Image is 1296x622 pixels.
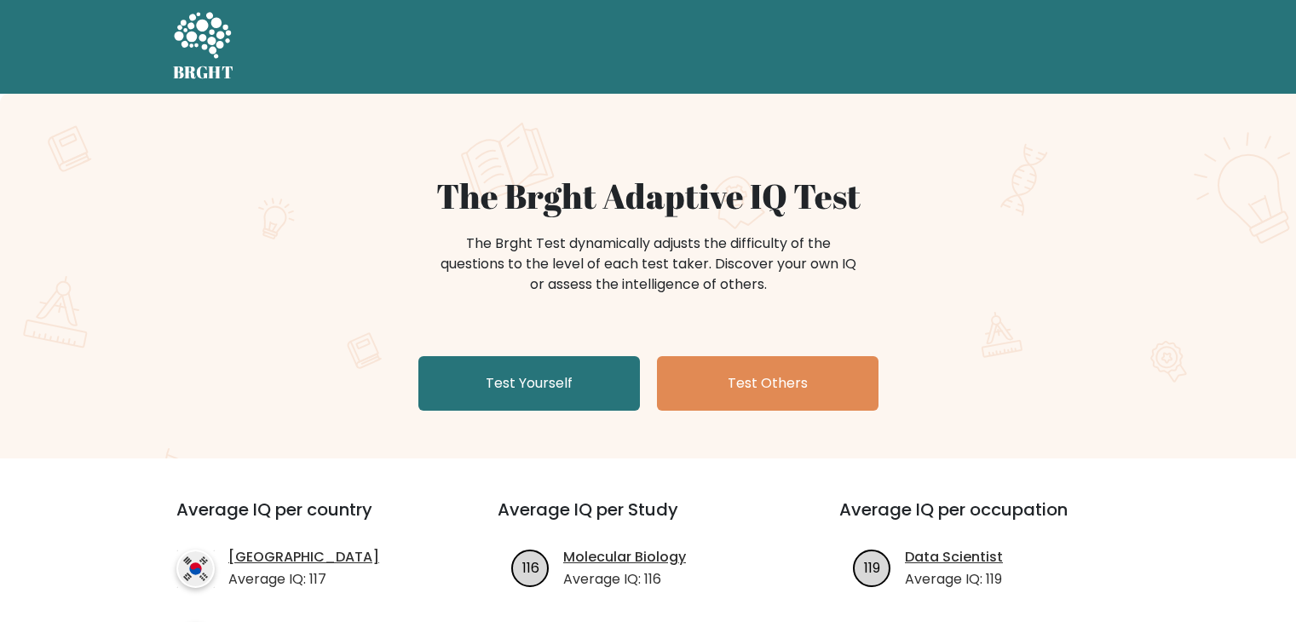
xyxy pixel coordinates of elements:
a: Test Others [657,356,878,411]
h3: Average IQ per Study [498,499,798,540]
text: 119 [864,557,880,577]
div: The Brght Test dynamically adjusts the difficulty of the questions to the level of each test take... [435,233,861,295]
a: Test Yourself [418,356,640,411]
p: Average IQ: 117 [228,569,379,590]
h3: Average IQ per country [176,499,436,540]
h3: Average IQ per occupation [839,499,1140,540]
p: Average IQ: 119 [905,569,1003,590]
text: 116 [522,557,539,577]
h5: BRGHT [173,62,234,83]
a: [GEOGRAPHIC_DATA] [228,547,379,567]
img: country [176,550,215,588]
a: Data Scientist [905,547,1003,567]
h1: The Brght Adaptive IQ Test [233,176,1064,216]
p: Average IQ: 116 [563,569,686,590]
a: Molecular Biology [563,547,686,567]
a: BRGHT [173,7,234,87]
